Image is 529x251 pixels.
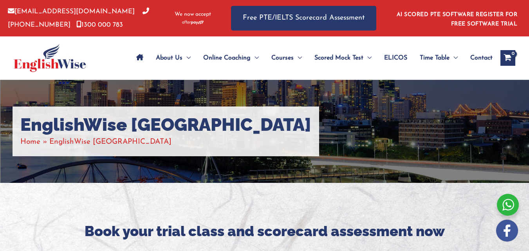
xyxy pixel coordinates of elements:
[14,44,86,72] img: cropped-ew-logo
[197,44,265,72] a: Online CoachingMenu Toggle
[20,114,311,135] h1: EnglishWise [GEOGRAPHIC_DATA]
[30,222,500,240] h2: Book your trial class and scorecard assessment now
[378,44,413,72] a: ELICOS
[294,44,302,72] span: Menu Toggle
[8,8,135,15] a: [EMAIL_ADDRESS][DOMAIN_NAME]
[464,44,493,72] a: Contact
[156,44,182,72] span: About Us
[182,44,191,72] span: Menu Toggle
[20,135,311,148] nav: Breadcrumbs
[150,44,197,72] a: About UsMenu Toggle
[314,44,363,72] span: Scored Mock Test
[384,44,407,72] span: ELICOS
[265,44,308,72] a: CoursesMenu Toggle
[420,44,450,72] span: Time Table
[397,12,518,27] a: AI SCORED PTE SOFTWARE REGISTER FOR FREE SOFTWARE TRIAL
[251,44,259,72] span: Menu Toggle
[49,138,172,146] span: EnglishWise [GEOGRAPHIC_DATA]
[8,8,149,28] a: [PHONE_NUMBER]
[413,44,464,72] a: Time TableMenu Toggle
[175,11,211,18] span: We now accept
[203,44,251,72] span: Online Coaching
[392,5,521,31] aside: Header Widget 1
[130,44,493,72] nav: Site Navigation: Main Menu
[500,50,515,66] a: View Shopping Cart, empty
[271,44,294,72] span: Courses
[363,44,372,72] span: Menu Toggle
[470,44,493,72] span: Contact
[496,220,518,242] img: white-facebook.png
[450,44,458,72] span: Menu Toggle
[231,6,376,31] a: Free PTE/IELTS Scorecard Assessment
[182,20,204,25] img: Afterpay-Logo
[76,22,123,28] a: 1300 000 783
[308,44,378,72] a: Scored Mock TestMenu Toggle
[20,138,40,146] a: Home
